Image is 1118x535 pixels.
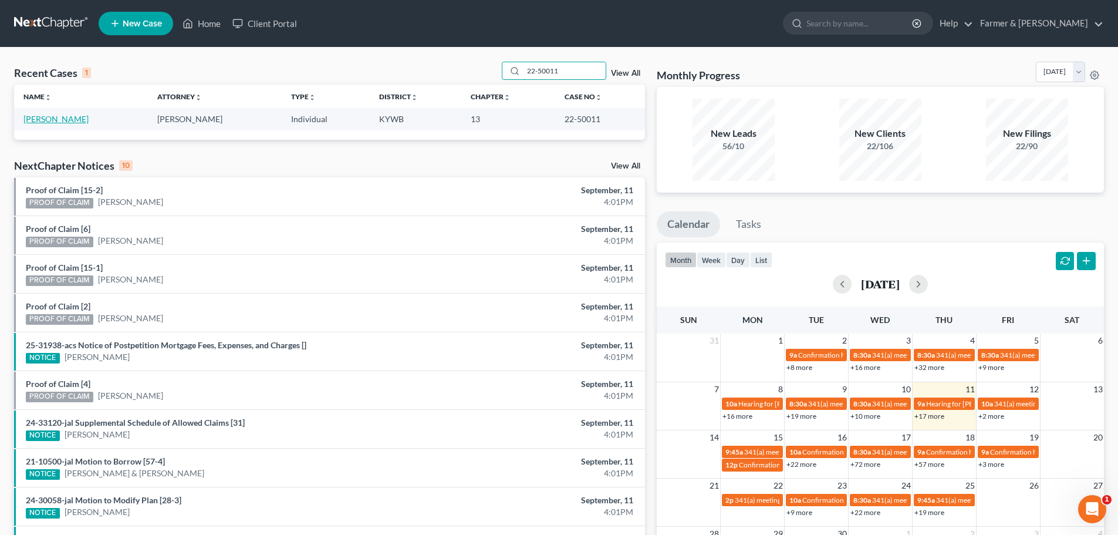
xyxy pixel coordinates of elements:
a: Nameunfold_more [23,92,52,101]
i: unfold_more [45,94,52,101]
div: September, 11 [438,417,633,429]
a: +19 more [914,508,944,517]
span: Fri [1002,315,1014,325]
input: Search by name... [523,62,606,79]
a: Case Nounfold_more [565,92,602,101]
span: 10a [789,496,801,504]
a: +9 more [786,508,812,517]
i: unfold_more [309,94,316,101]
span: 21 [708,479,720,493]
div: September, 11 [438,378,633,390]
span: Hearing for [PERSON_NAME] [926,399,1018,408]
div: PROOF OF CLAIM [26,237,93,247]
span: 8:30a [853,351,871,359]
span: 10 [900,382,912,396]
a: [PERSON_NAME] [65,506,130,518]
span: Mon [742,315,763,325]
span: 17 [900,430,912,445]
a: Typeunfold_more [291,92,316,101]
span: 1 [777,334,784,348]
span: Thu [935,315,953,325]
td: Individual [282,108,370,130]
a: 25-31938-acs Notice of Postpetition Mortgage Fees, Expenses, and Charges [] [26,340,306,350]
span: 10a [981,399,993,408]
span: 3 [905,334,912,348]
span: 1 [1102,495,1112,504]
div: 4:01PM [438,274,633,285]
a: [PERSON_NAME] [98,235,163,247]
a: [PERSON_NAME] [98,312,163,324]
div: Recent Cases [14,66,91,80]
i: unfold_more [595,94,602,101]
span: 27 [1092,479,1104,493]
span: Confirmation hearing for [PERSON_NAME] & [PERSON_NAME] [739,460,934,469]
span: Sat [1065,315,1079,325]
div: September, 11 [438,456,633,467]
a: 24-33120-jal Supplemental Schedule of Allowed Claims [31] [26,418,245,428]
span: New Case [123,19,162,28]
div: 4:01PM [438,351,633,363]
span: 31 [708,334,720,348]
div: September, 11 [438,184,633,196]
a: [PERSON_NAME] [98,274,163,285]
div: 4:01PM [438,506,633,518]
a: +22 more [786,460,816,469]
span: 8:30a [981,351,999,359]
span: 22 [772,479,784,493]
button: list [750,252,772,268]
a: Help [934,13,973,34]
a: [PERSON_NAME] [65,351,130,363]
a: +17 more [914,412,944,420]
button: week [697,252,726,268]
div: PROOF OF CLAIM [26,314,93,325]
span: 7 [713,382,720,396]
span: 16 [836,430,848,445]
span: 13 [1092,382,1104,396]
span: 6 [1097,334,1104,348]
i: unfold_more [195,94,202,101]
span: 23 [836,479,848,493]
a: Proof of Claim [2] [26,301,90,311]
a: +72 more [850,460,880,469]
span: Hearing for [PERSON_NAME] & [PERSON_NAME] [738,399,892,408]
div: September, 11 [438,262,633,274]
button: month [665,252,697,268]
span: 12p [725,460,738,469]
span: 18 [964,430,976,445]
div: 1 [82,68,91,78]
span: 8 [777,382,784,396]
td: [PERSON_NAME] [148,108,282,130]
div: PROOF OF CLAIM [26,275,93,286]
span: 341(a) meeting for [PERSON_NAME] & [PERSON_NAME] [872,447,1048,456]
span: 341(a) meeting for [PERSON_NAME] [936,496,1049,504]
a: [PERSON_NAME] [65,429,130,440]
span: 2p [725,496,734,504]
span: 341(a) meeting for [PERSON_NAME] & [PERSON_NAME] [808,399,984,408]
span: 10a [789,447,801,456]
div: NOTICE [26,469,60,480]
div: 22/106 [839,140,921,152]
span: 8:30a [853,399,871,408]
div: 4:01PM [438,429,633,440]
span: 8:30a [917,351,935,359]
span: 341(a) meeting for [PERSON_NAME] [936,351,1049,359]
div: September, 11 [438,301,633,312]
span: Confirmation hearing for [PERSON_NAME] [926,447,1059,456]
div: September, 11 [438,223,633,235]
span: 9a [917,399,925,408]
span: 24 [900,479,912,493]
div: 4:01PM [438,467,633,479]
div: 4:01PM [438,390,633,402]
span: 341(a) meeting for [PERSON_NAME] [735,496,848,504]
input: Search by name... [806,12,914,34]
span: 20 [1092,430,1104,445]
span: 9a [789,351,797,359]
div: NOTICE [26,430,60,441]
span: 9:45a [725,447,743,456]
a: +32 more [914,363,944,372]
span: 8:30a [853,496,871,504]
a: Attorneyunfold_more [157,92,202,101]
span: 8:30a [789,399,807,408]
span: Sun [680,315,697,325]
span: 341(a) meeting for [PERSON_NAME] [872,351,985,359]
